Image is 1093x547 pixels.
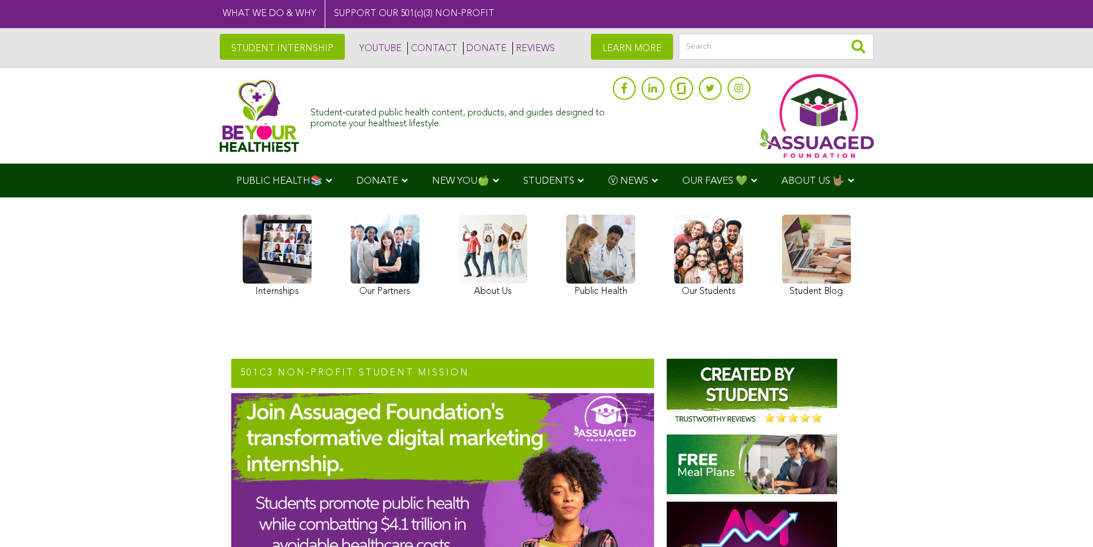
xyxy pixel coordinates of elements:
iframe: Chat Widget [1036,492,1093,547]
img: Assuaged-Foundation-Student-Internship-Opportunity-Reviews-Mission-GIPHY-2 [667,359,837,428]
span: NEW YOU🍏 [432,176,489,186]
span: Ⓥ NEWS [608,176,648,186]
span: PUBLIC HEALTH📚 [236,176,322,186]
a: CONTACT [407,42,457,55]
h2: 501c3 NON-PROFIT STUDENT MISSION [231,359,654,389]
span: OUR FAVES 💚 [682,176,748,186]
img: Homepage-Free-Meal-Plans-Assuaged [667,435,837,494]
span: ABOUT US 🤟🏽 [781,176,845,186]
span: STUDENTS [523,176,574,186]
input: Search [679,34,874,60]
a: YOUTUBE [356,42,402,55]
a: STUDENT INTERNSHIP [220,34,345,60]
a: LEARN MORE [591,34,673,60]
div: Student-curated public health content, products, and guides designed to promote your healthiest l... [310,102,606,130]
img: Assuaged [220,79,299,152]
img: glassdoor [677,83,685,94]
span: DONATE [356,176,398,186]
img: Assuaged App [759,74,874,158]
a: DONATE [463,42,507,55]
a: REVIEWS [512,42,555,55]
div: Navigation Menu [220,164,874,197]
